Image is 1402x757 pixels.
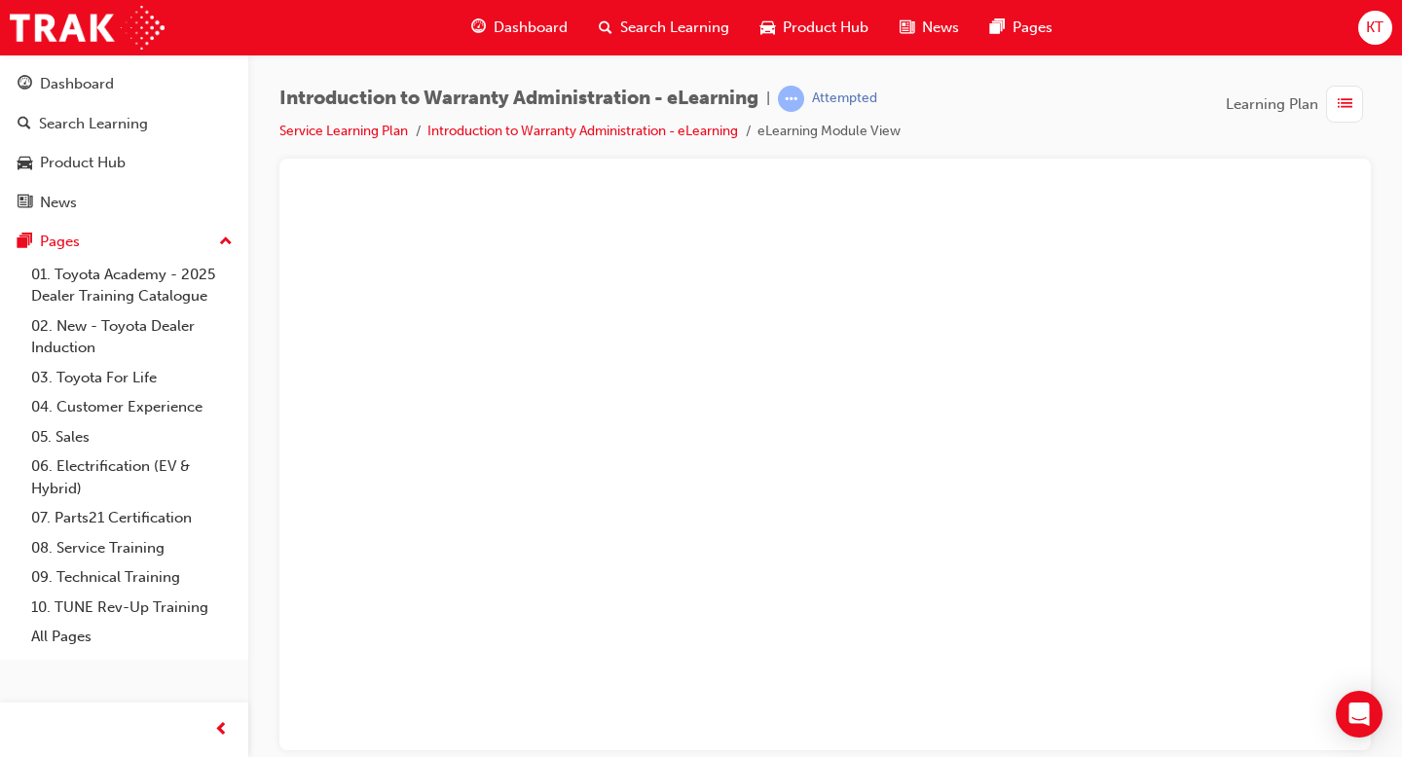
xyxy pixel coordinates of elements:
[494,17,568,39] span: Dashboard
[1226,86,1371,123] button: Learning Plan
[18,155,32,172] span: car-icon
[8,62,240,224] button: DashboardSearch LearningProduct HubNews
[18,234,32,251] span: pages-icon
[990,16,1005,40] span: pages-icon
[456,8,583,48] a: guage-iconDashboard
[812,90,877,108] div: Attempted
[23,562,240,593] a: 09. Technical Training
[922,17,959,39] span: News
[620,17,729,39] span: Search Learning
[10,6,165,50] img: Trak
[745,8,884,48] a: car-iconProduct Hub
[23,533,240,563] a: 08. Service Training
[23,503,240,533] a: 07. Parts21 Certification
[23,593,240,623] a: 10. TUNE Rev-Up Training
[1366,17,1384,39] span: KT
[214,718,229,742] span: prev-icon
[39,113,148,135] div: Search Learning
[8,185,240,221] a: News
[884,8,975,48] a: news-iconNews
[23,622,240,652] a: All Pages
[23,311,240,363] a: 02. New - Toyota Dealer Induction
[18,195,32,212] span: news-icon
[1336,691,1383,738] div: Open Intercom Messenger
[8,224,240,260] button: Pages
[23,451,240,503] a: 06. Electrification (EV & Hybrid)
[219,230,233,255] span: up-icon
[279,123,408,139] a: Service Learning Plan
[1338,92,1352,117] span: list-icon
[900,16,914,40] span: news-icon
[8,66,240,102] a: Dashboard
[18,116,31,133] span: search-icon
[18,76,32,93] span: guage-icon
[778,86,804,112] span: learningRecordVerb_ATTEMPT-icon
[40,152,126,174] div: Product Hub
[23,422,240,452] a: 05. Sales
[23,392,240,422] a: 04. Customer Experience
[23,363,240,393] a: 03. Toyota For Life
[975,8,1068,48] a: pages-iconPages
[757,121,901,143] li: eLearning Module View
[427,123,738,139] a: Introduction to Warranty Administration - eLearning
[599,16,612,40] span: search-icon
[1226,93,1318,116] span: Learning Plan
[40,73,114,95] div: Dashboard
[766,88,770,110] span: |
[279,88,758,110] span: Introduction to Warranty Administration - eLearning
[1013,17,1052,39] span: Pages
[40,192,77,214] div: News
[583,8,745,48] a: search-iconSearch Learning
[40,231,80,253] div: Pages
[8,106,240,142] a: Search Learning
[471,16,486,40] span: guage-icon
[760,16,775,40] span: car-icon
[8,145,240,181] a: Product Hub
[1358,11,1392,45] button: KT
[783,17,868,39] span: Product Hub
[23,260,240,311] a: 01. Toyota Academy - 2025 Dealer Training Catalogue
